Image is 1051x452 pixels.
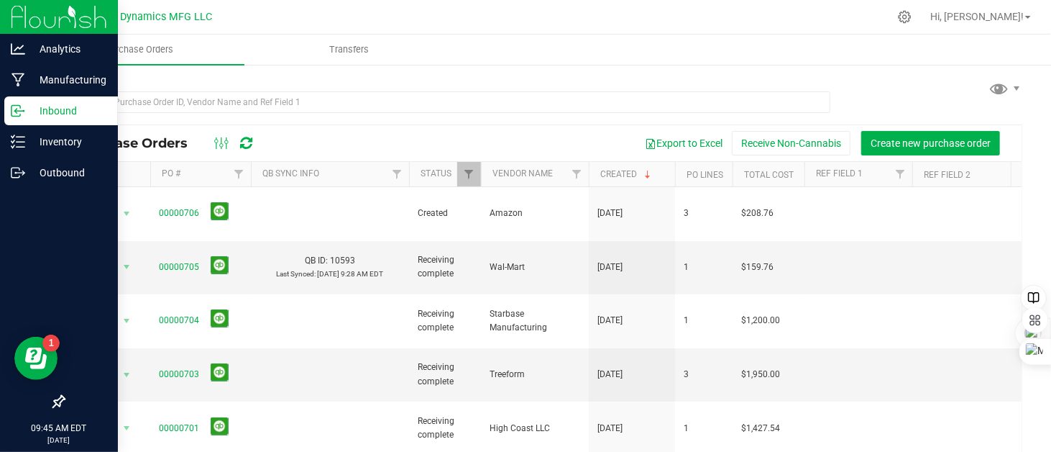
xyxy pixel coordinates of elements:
[871,137,991,149] span: Create new purchase order
[159,369,199,379] a: 00000703
[330,256,355,266] span: 10593
[597,422,623,435] span: [DATE]
[81,11,212,23] span: Modern Dynamics MFG LLC
[418,253,472,281] span: Receiving complete
[490,307,580,335] span: Starbase Manufacturing
[597,261,623,274] span: [DATE]
[11,73,25,87] inline-svg: Manufacturing
[418,207,472,220] span: Created
[385,162,409,186] a: Filter
[11,135,25,149] inline-svg: Inventory
[490,422,580,435] span: High Coast LLC
[741,422,780,435] span: $1,427.54
[600,169,653,179] a: Created
[741,261,774,274] span: $159.76
[597,207,623,220] span: [DATE]
[11,42,25,56] inline-svg: Analytics
[162,168,180,178] a: PO #
[305,256,328,266] span: QB ID:
[25,71,111,89] p: Manufacturing
[457,162,481,186] a: Filter
[118,204,136,224] span: select
[492,168,553,178] a: Vendor Name
[11,104,25,118] inline-svg: Inbound
[490,261,580,274] span: Wal-Mart
[159,262,199,272] a: 00000705
[924,170,970,180] a: Ref Field 2
[262,168,319,178] a: QB Sync Info
[597,314,623,327] span: [DATE]
[684,422,724,435] span: 1
[896,10,914,24] div: Manage settings
[635,131,732,155] button: Export to Excel
[6,435,111,446] p: [DATE]
[684,314,724,327] span: 1
[741,368,780,381] span: $1,950.00
[75,135,202,151] span: Purchase Orders
[14,337,58,380] iframe: Resource center
[687,170,723,180] a: PO Lines
[684,207,724,220] span: 3
[118,311,136,331] span: select
[277,270,316,278] span: Last Synced:
[565,162,589,186] a: Filter
[490,207,580,220] span: Amazon
[86,43,193,56] span: Purchase Orders
[25,133,111,150] p: Inventory
[816,168,863,178] a: Ref Field 1
[741,314,780,327] span: $1,200.00
[118,257,136,277] span: select
[421,168,451,178] a: Status
[418,415,472,442] span: Receiving complete
[35,35,244,65] a: Purchase Orders
[6,422,111,435] p: 09:45 AM EDT
[418,307,472,335] span: Receiving complete
[11,166,25,180] inline-svg: Outbound
[744,170,794,180] a: Total Cost
[25,102,111,119] p: Inbound
[889,162,912,186] a: Filter
[118,365,136,385] span: select
[244,35,454,65] a: Transfers
[118,418,136,438] span: select
[684,261,724,274] span: 1
[227,162,251,186] a: Filter
[597,368,623,381] span: [DATE]
[25,40,111,58] p: Analytics
[159,208,199,218] a: 00000706
[741,207,774,220] span: $208.76
[159,315,199,325] a: 00000704
[25,164,111,181] p: Outbound
[318,270,384,278] span: [DATE] 9:28 AM EDT
[42,335,60,352] iframe: Resource center unread badge
[63,91,830,113] input: Search Purchase Order ID, Vendor Name and Ref Field 1
[684,368,724,381] span: 3
[930,11,1024,22] span: Hi, [PERSON_NAME]!
[311,43,389,56] span: Transfers
[732,131,850,155] button: Receive Non-Cannabis
[159,423,199,433] a: 00000701
[861,131,1000,155] button: Create new purchase order
[490,368,580,381] span: Treeform
[418,361,472,388] span: Receiving complete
